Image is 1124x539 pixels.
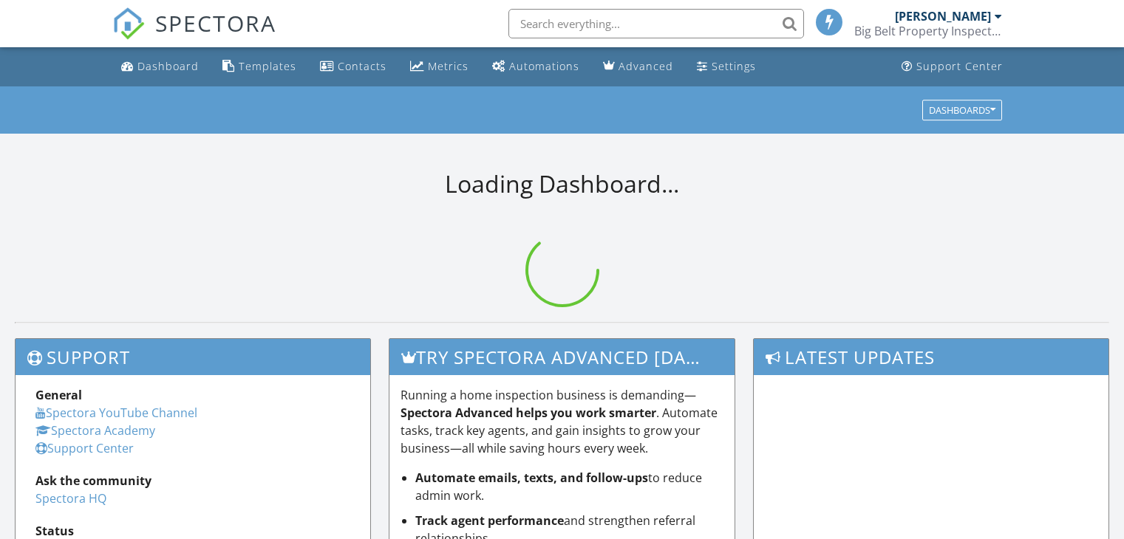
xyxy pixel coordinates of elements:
[428,59,469,73] div: Metrics
[35,387,82,403] strong: General
[401,386,724,457] p: Running a home inspection business is demanding— . Automate tasks, track key agents, and gain ins...
[401,405,656,421] strong: Spectora Advanced helps you work smarter
[239,59,296,73] div: Templates
[619,59,673,73] div: Advanced
[35,405,197,421] a: Spectora YouTube Channel
[35,422,155,439] a: Spectora Academy
[35,440,134,456] a: Support Center
[112,7,145,40] img: The Best Home Inspection Software - Spectora
[597,53,679,80] a: Advanced
[115,53,205,80] a: Dashboard
[691,53,762,80] a: Settings
[16,339,370,375] h3: Support
[35,472,350,490] div: Ask the community
[35,490,106,507] a: Spectora HQ
[415,470,648,486] strong: Automate emails, texts, and follow-ups
[137,59,199,73] div: Dashboard
[509,59,579,73] div: Automations
[754,339,1108,375] h3: Latest Updates
[929,105,995,115] div: Dashboards
[155,7,276,38] span: SPECTORA
[895,9,991,24] div: [PERSON_NAME]
[415,512,564,529] strong: Track agent performance
[404,53,474,80] a: Metrics
[854,24,1002,38] div: Big Belt Property Inspections
[508,9,804,38] input: Search everything...
[217,53,302,80] a: Templates
[896,53,1009,80] a: Support Center
[338,59,386,73] div: Contacts
[712,59,756,73] div: Settings
[415,469,724,504] li: to reduce admin work.
[486,53,585,80] a: Automations (Basic)
[922,100,1002,120] button: Dashboards
[314,53,392,80] a: Contacts
[112,20,276,51] a: SPECTORA
[389,339,735,375] h3: Try spectora advanced [DATE]
[916,59,1003,73] div: Support Center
